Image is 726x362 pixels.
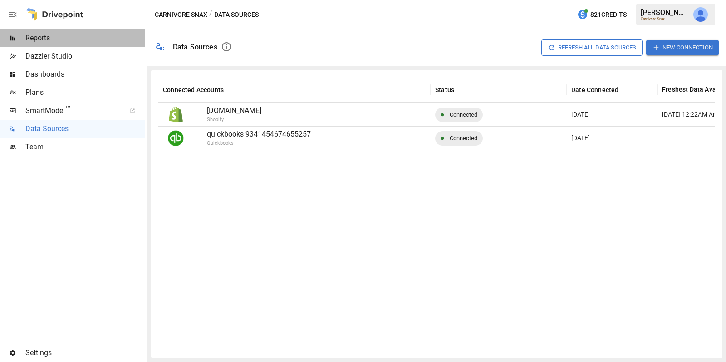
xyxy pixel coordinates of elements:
[207,105,426,116] p: [DOMAIN_NAME]
[25,105,120,116] span: SmartModel
[688,2,713,27] button: Julie Wilton
[155,9,207,20] button: Carnivore Snax
[571,86,618,93] div: Date Connected
[641,17,688,21] div: Carnivore Snax
[455,83,468,96] button: Sort
[444,127,483,150] span: Connected
[25,87,145,98] span: Plans
[25,69,145,80] span: Dashboards
[168,130,184,146] img: Quickbooks Logo
[541,39,643,55] button: Refresh All Data Sources
[25,123,145,134] span: Data Sources
[641,8,688,17] div: [PERSON_NAME]
[209,9,212,20] div: /
[25,33,145,44] span: Reports
[163,86,224,93] div: Connected Accounts
[567,126,657,150] div: Oct 03 2025
[207,140,475,147] p: Quickbooks
[567,103,657,126] div: Feb 07 2025
[25,347,145,358] span: Settings
[590,9,627,20] span: 821 Credits
[207,129,426,140] p: quickbooks 9341454674655257
[173,43,217,51] div: Data Sources
[444,103,483,126] span: Connected
[435,86,454,93] div: Status
[225,83,237,96] button: Sort
[25,142,145,152] span: Team
[574,6,630,23] button: 821Credits
[619,83,632,96] button: Sort
[207,116,475,124] p: Shopify
[25,51,145,62] span: Dazzler Studio
[646,40,719,55] button: New Connection
[662,127,664,150] div: -
[693,7,708,22] img: Julie Wilton
[168,107,184,122] img: Shopify Logo
[65,104,71,115] span: ™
